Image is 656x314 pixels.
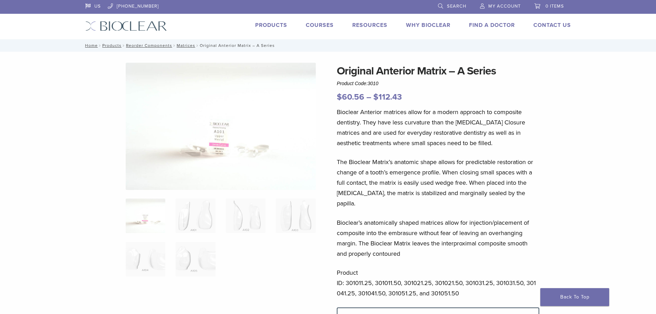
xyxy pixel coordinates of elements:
span: 3010 [368,81,378,86]
a: Products [255,22,287,29]
img: Original Anterior Matrix - A Series - Image 6 [176,242,215,276]
span: $ [373,92,378,102]
bdi: 60.56 [337,92,364,102]
a: Home [83,43,98,48]
p: The Bioclear Matrix’s anatomic shape allows for predictable restoration or change of a tooth’s em... [337,157,539,209]
img: Anterior Original A Series Matrices [126,63,316,190]
a: Matrices [177,43,195,48]
span: / [195,44,200,47]
a: Find A Doctor [469,22,515,29]
span: 0 items [545,3,564,9]
bdi: 112.43 [373,92,402,102]
a: Resources [352,22,387,29]
img: Original Anterior Matrix - A Series - Image 5 [126,242,165,276]
img: Original Anterior Matrix - A Series - Image 3 [226,199,265,233]
nav: Original Anterior Matrix – A Series [80,39,576,52]
span: / [172,44,177,47]
span: Search [447,3,466,9]
img: Original Anterior Matrix - A Series - Image 2 [176,199,215,233]
p: Product ID: 301011.25, 301011.50, 301021.25, 301021.50, 301031.25, 301031.50, 301041.25, 301041.5... [337,267,539,298]
a: Why Bioclear [406,22,450,29]
span: Product Code: [337,81,378,86]
p: Bioclear Anterior matrices allow for a modern approach to composite dentistry. They have less cur... [337,107,539,148]
img: Bioclear [85,21,167,31]
span: / [98,44,102,47]
img: Original Anterior Matrix - A Series - Image 4 [276,199,315,233]
a: Products [102,43,122,48]
a: Courses [306,22,334,29]
img: Anterior-Original-A-Series-Matrices-324x324.jpg [126,199,165,233]
h1: Original Anterior Matrix – A Series [337,63,539,79]
a: Contact Us [533,22,571,29]
span: My Account [488,3,521,9]
span: / [122,44,126,47]
p: Bioclear’s anatomically shaped matrices allow for injection/placement of composite into the embra... [337,217,539,259]
span: $ [337,92,342,102]
a: Back To Top [540,288,609,306]
a: Reorder Components [126,43,172,48]
span: – [366,92,371,102]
